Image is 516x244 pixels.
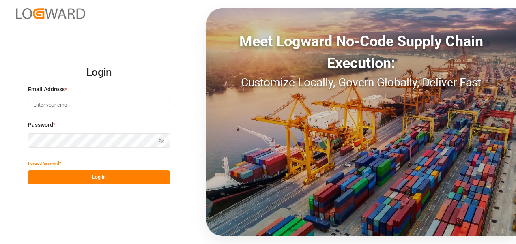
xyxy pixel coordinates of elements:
div: Meet Logward No-Code Supply Chain Execution: [206,30,516,74]
img: Logward_new_orange.png [16,8,85,19]
button: Forgot Password? [28,156,61,170]
div: Customize Locally, Govern Globally, Deliver Fast [206,74,516,91]
h2: Login [28,60,170,86]
button: Log In [28,170,170,184]
span: Email Address [28,85,65,94]
span: Password [28,121,53,129]
input: Enter your email [28,98,170,112]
